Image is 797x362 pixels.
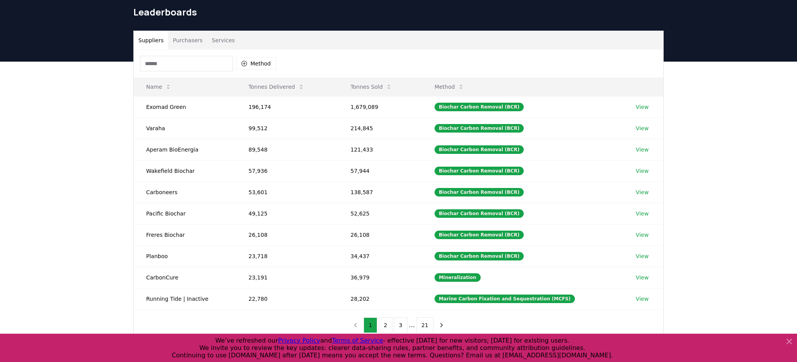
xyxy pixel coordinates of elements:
[435,295,575,303] div: Marine Carbon Fixation and Sequestration (MCFS)
[133,6,664,18] h1: Leaderboards
[236,57,276,70] button: Method
[394,317,407,333] button: 3
[236,288,338,309] td: 22,780
[636,274,649,281] a: View
[207,31,240,50] button: Services
[236,203,338,224] td: 49,125
[236,139,338,160] td: 89,548
[338,267,422,288] td: 36,979
[236,160,338,181] td: 57,936
[236,267,338,288] td: 23,191
[344,79,398,95] button: Tonnes Sold
[416,317,433,333] button: 21
[134,117,236,139] td: Varaha
[236,181,338,203] td: 53,601
[636,295,649,303] a: View
[636,167,649,175] a: View
[134,160,236,181] td: Wakefield Biochar
[338,224,422,245] td: 26,108
[379,317,392,333] button: 2
[364,317,377,333] button: 1
[409,321,415,330] li: ...
[134,181,236,203] td: Carboneers
[338,117,422,139] td: 214,845
[134,96,236,117] td: Exomad Green
[435,188,524,197] div: Biochar Carbon Removal (BCR)
[338,160,422,181] td: 57,944
[338,139,422,160] td: 121,433
[636,103,649,111] a: View
[236,117,338,139] td: 99,512
[134,245,236,267] td: Planboo
[338,245,422,267] td: 34,437
[636,231,649,239] a: View
[435,103,524,111] div: Biochar Carbon Removal (BCR)
[435,252,524,260] div: Biochar Carbon Removal (BCR)
[242,79,311,95] button: Tonnes Delivered
[338,96,422,117] td: 1,679,089
[134,224,236,245] td: Freres Biochar
[338,288,422,309] td: 28,202
[134,203,236,224] td: Pacific Biochar
[236,224,338,245] td: 26,108
[435,317,448,333] button: next page
[134,139,236,160] td: Aperam BioEnergia
[636,210,649,217] a: View
[435,145,524,154] div: Biochar Carbon Removal (BCR)
[134,267,236,288] td: CarbonCure
[435,231,524,239] div: Biochar Carbon Removal (BCR)
[636,124,649,132] a: View
[428,79,471,95] button: Method
[338,181,422,203] td: 138,587
[435,273,481,282] div: Mineralization
[636,146,649,153] a: View
[338,203,422,224] td: 52,625
[134,288,236,309] td: Running Tide | Inactive
[636,252,649,260] a: View
[236,96,338,117] td: 196,174
[435,167,524,175] div: Biochar Carbon Removal (BCR)
[636,188,649,196] a: View
[168,31,207,50] button: Purchasers
[435,209,524,218] div: Biochar Carbon Removal (BCR)
[236,245,338,267] td: 23,718
[134,31,168,50] button: Suppliers
[435,124,524,133] div: Biochar Carbon Removal (BCR)
[140,79,178,95] button: Name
